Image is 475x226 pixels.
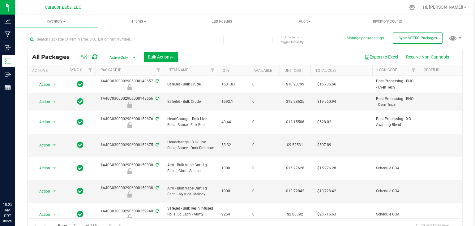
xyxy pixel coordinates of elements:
[221,211,245,217] span: 9264
[3,219,12,223] p: 08/26
[34,210,50,219] span: Action
[51,80,58,89] span: select
[6,176,25,195] iframe: Resource center
[254,68,272,73] a: Available
[285,68,303,73] a: Unit Cost
[252,211,276,217] span: 0
[252,165,276,171] span: 0
[153,65,164,76] a: Filter
[409,65,419,76] a: Filter
[167,206,214,224] span: SafeBet - Bulk Resin Infused Rolls .5g Each - Aunty Ounce
[203,19,241,24] span: Lab Results
[95,168,165,174] div: Schedule COA
[167,99,214,105] span: SafeBet - Bulk Crude
[34,187,50,196] span: Action
[95,191,165,198] div: Schedule COA
[5,31,11,37] inline-svg: Manufacturing
[263,15,346,28] a: Audit
[15,15,98,28] a: Inventory
[347,36,384,41] button: Manage package tags
[376,78,415,90] span: Post Processing - BHO - Oven Tech
[77,118,83,126] span: In Sync
[181,15,263,28] a: Lab Results
[51,141,58,150] span: select
[51,187,58,196] span: select
[221,142,245,148] span: 53.32
[95,102,165,108] div: Post Processing - BHO - Oven Tech
[252,119,276,125] span: 0
[376,211,415,217] span: Schedule COA
[376,96,415,108] span: Post Processing - BHO - Oven Tech
[34,141,50,150] span: Action
[95,96,165,108] div: 1A40C0300002906000148656
[155,163,159,167] span: Sync from Compliance System
[95,208,165,220] div: 1A40C0300002906000159940
[314,97,339,106] span: $19,560.94
[263,19,346,24] span: Audit
[252,188,276,194] span: 0
[27,35,224,44] input: Search Package ID, Item Name, SKU, Lot or Part Number...
[3,202,12,219] p: 10:25 AM CDT
[95,116,165,128] div: 1A40C0300002906000152676
[167,162,214,174] span: Airo - Bulk Vape Cart 1g Each - Citrus Splash
[155,143,159,147] span: Sync from Compliance System
[77,97,83,106] span: In Sync
[77,210,83,219] span: In Sync
[15,19,98,24] span: Inventory
[32,54,76,60] span: All Packages
[376,116,415,128] span: Post Processing - XO - Awaiting Blend
[376,188,415,194] span: Schedule COA
[346,15,429,28] a: Inventory Counts
[95,84,165,90] div: Post Processing - BHO - Oven Tech
[77,164,83,172] span: In Sync
[34,80,50,89] span: Action
[221,99,245,105] span: 1592.1
[221,81,245,87] span: 1631.83
[51,210,58,219] span: select
[280,93,310,111] td: $12.28625
[280,134,310,157] td: $9.52531
[314,164,339,173] span: $15,276.28
[51,164,58,172] span: select
[169,68,188,72] a: Item Name
[34,118,50,126] span: Action
[5,85,11,91] inline-svg: Reports
[280,157,310,180] td: $15.27628
[314,187,339,196] span: $13,728.42
[252,142,276,148] span: 0
[101,68,122,72] a: Package ID
[408,4,416,10] div: Manage settings
[280,111,310,134] td: $12.15506
[51,98,58,106] span: select
[95,214,165,220] div: Schedule COA
[377,68,397,72] a: Lock Code
[5,58,11,64] inline-svg: Inventory
[148,54,174,59] span: Bulk Actions
[5,71,11,77] inline-svg: Outbound
[167,116,214,128] span: HeadChange - Bulk Live Rosin Sauce - Flex Fuel
[280,180,310,203] td: $13.72842
[85,65,96,76] a: Filter
[223,68,229,73] a: Qty
[155,117,159,121] span: Sync from Compliance System
[95,78,165,90] div: 1A40C0300002906000148657
[77,187,83,195] span: In Sync
[77,80,83,89] span: In Sync
[34,98,50,106] span: Action
[32,68,62,73] div: Actions
[393,33,443,44] button: Sync METRC Packages
[315,68,337,73] a: Total Cost
[34,164,50,172] span: Action
[51,118,58,126] span: select
[252,99,276,105] span: 0
[70,68,93,72] a: Sync Status
[402,52,453,62] button: Receive Non-Cannabis
[98,19,180,24] span: Plants
[314,118,334,127] span: $528.02
[95,162,165,174] div: 1A40C0300002906000159930
[98,15,181,28] a: Plants
[424,68,439,72] a: Order Id
[221,165,245,171] span: 1000
[361,52,402,62] button: Export to Excel
[252,81,276,87] span: 0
